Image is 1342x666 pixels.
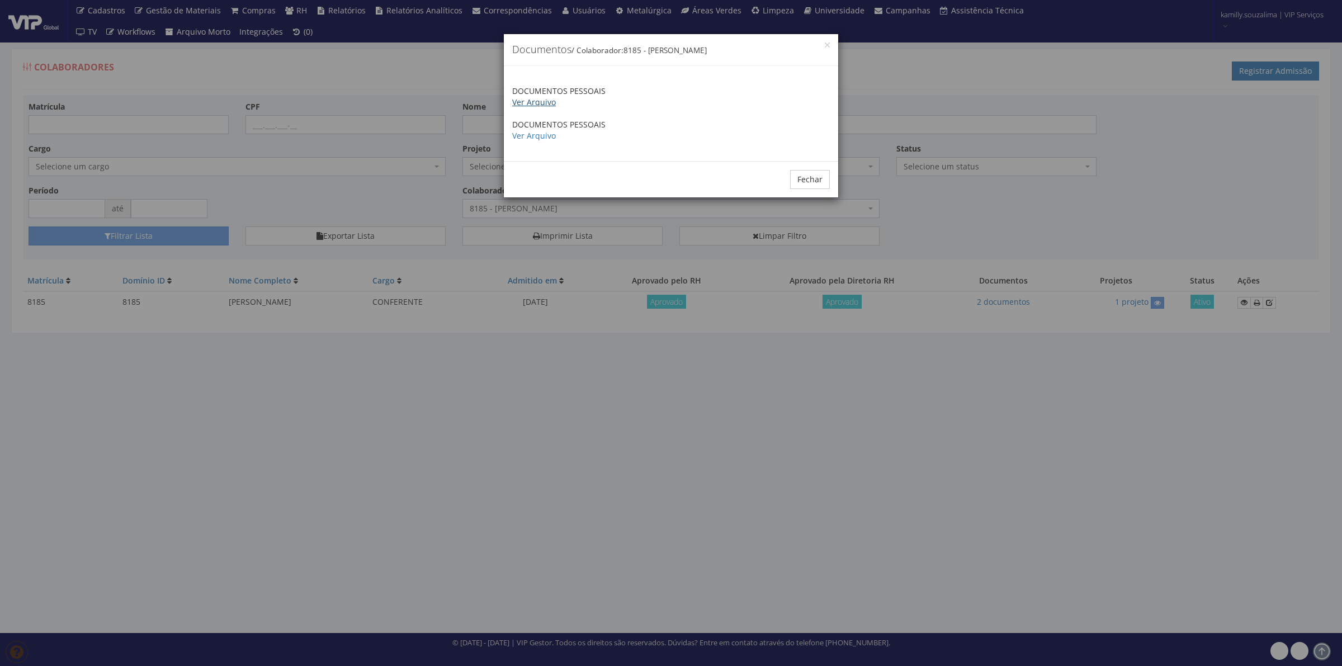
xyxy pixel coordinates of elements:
[512,119,830,141] p: DOCUMENTOS PESSOAIS
[790,170,830,189] button: Fechar
[825,42,830,48] button: Close
[623,45,707,55] span: 8185 - [PERSON_NAME]
[512,42,830,57] h4: Documentos
[512,130,556,141] a: Ver Arquivo
[571,45,707,55] small: / Colaborador:
[512,86,830,108] p: DOCUMENTOS PESSOAIS
[512,97,556,107] a: Ver Arquivo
